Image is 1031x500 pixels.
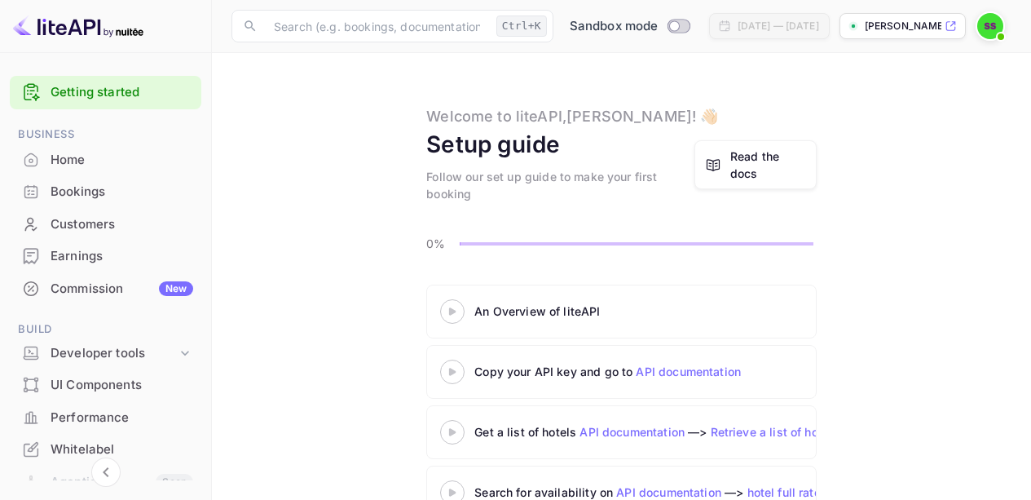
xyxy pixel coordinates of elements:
div: Setup guide [426,127,560,162]
div: An Overview of liteAPI [474,303,882,320]
span: Build [10,321,201,338]
div: Copy your API key and go to [474,363,882,380]
div: Performance [10,402,201,434]
a: Read the docs [730,148,806,182]
div: [DATE] — [DATE] [738,19,819,33]
span: Sandbox mode [570,17,659,36]
div: Commission [51,280,193,299]
div: Home [51,151,193,170]
div: Home [10,144,201,176]
a: Retrieve a list of hotels [711,425,839,439]
a: UI Components [10,369,201,400]
div: Follow our set up guide to make your first booking [426,168,694,202]
a: API documentation [579,425,685,439]
div: Customers [10,209,201,241]
div: Welcome to liteAPI, [PERSON_NAME] ! 👋🏻 [426,105,718,127]
div: Whitelabel [10,434,201,466]
div: Switch to Production mode [563,17,696,36]
a: Bookings [10,176,201,206]
div: Earnings [51,247,193,266]
div: Customers [51,215,193,234]
div: Bookings [10,176,201,208]
div: Whitelabel [51,440,193,459]
a: Getting started [51,83,193,102]
div: Ctrl+K [496,15,547,37]
img: Sonali Saroj [977,13,1003,39]
div: Bookings [51,183,193,201]
div: Developer tools [51,344,177,363]
a: Customers [10,209,201,239]
div: UI Components [51,376,193,395]
div: Earnings [10,241,201,272]
div: UI Components [10,369,201,401]
p: [PERSON_NAME]-h30q8.nui... [865,19,941,33]
div: Performance [51,409,193,427]
input: Search (e.g. bookings, documentation) [264,10,490,42]
a: Performance [10,402,201,432]
div: CommissionNew [10,273,201,305]
a: CommissionNew [10,273,201,303]
a: API documentation [616,485,721,499]
div: Get a list of hotels —> [474,423,882,440]
span: Business [10,126,201,144]
div: Developer tools [10,339,201,368]
img: LiteAPI logo [13,13,143,39]
a: Read the docs [694,140,817,189]
a: Earnings [10,241,201,271]
a: hotel full rates availability [747,485,892,499]
a: API documentation [636,365,741,378]
p: 0% [426,235,455,252]
button: Collapse navigation [91,458,121,487]
a: Whitelabel [10,434,201,464]
a: Home [10,144,201,175]
div: Getting started [10,76,201,109]
div: New [159,281,193,296]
